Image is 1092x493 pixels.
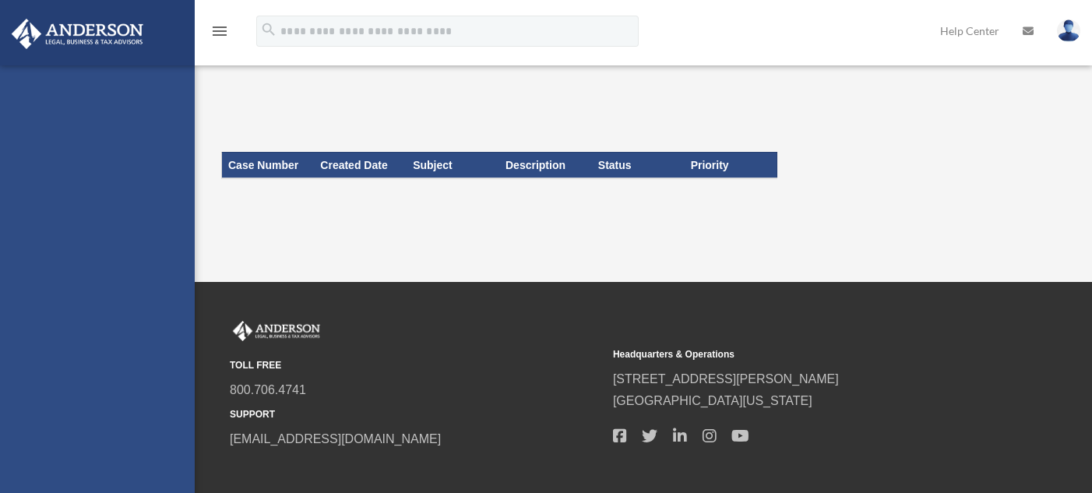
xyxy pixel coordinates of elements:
[499,152,592,178] th: Description
[230,357,602,374] small: TOLL FREE
[230,321,323,341] img: Anderson Advisors Platinum Portal
[210,27,229,40] a: menu
[613,394,812,407] a: [GEOGRAPHIC_DATA][US_STATE]
[7,19,148,49] img: Anderson Advisors Platinum Portal
[685,152,777,178] th: Priority
[613,347,985,363] small: Headquarters & Operations
[613,372,839,386] a: [STREET_ADDRESS][PERSON_NAME]
[592,152,685,178] th: Status
[230,432,441,445] a: [EMAIL_ADDRESS][DOMAIN_NAME]
[230,383,306,396] a: 800.706.4741
[1057,19,1080,42] img: User Pic
[407,152,499,178] th: Subject
[222,152,315,178] th: Case Number
[230,407,602,423] small: SUPPORT
[210,22,229,40] i: menu
[314,152,407,178] th: Created Date
[260,21,277,38] i: search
